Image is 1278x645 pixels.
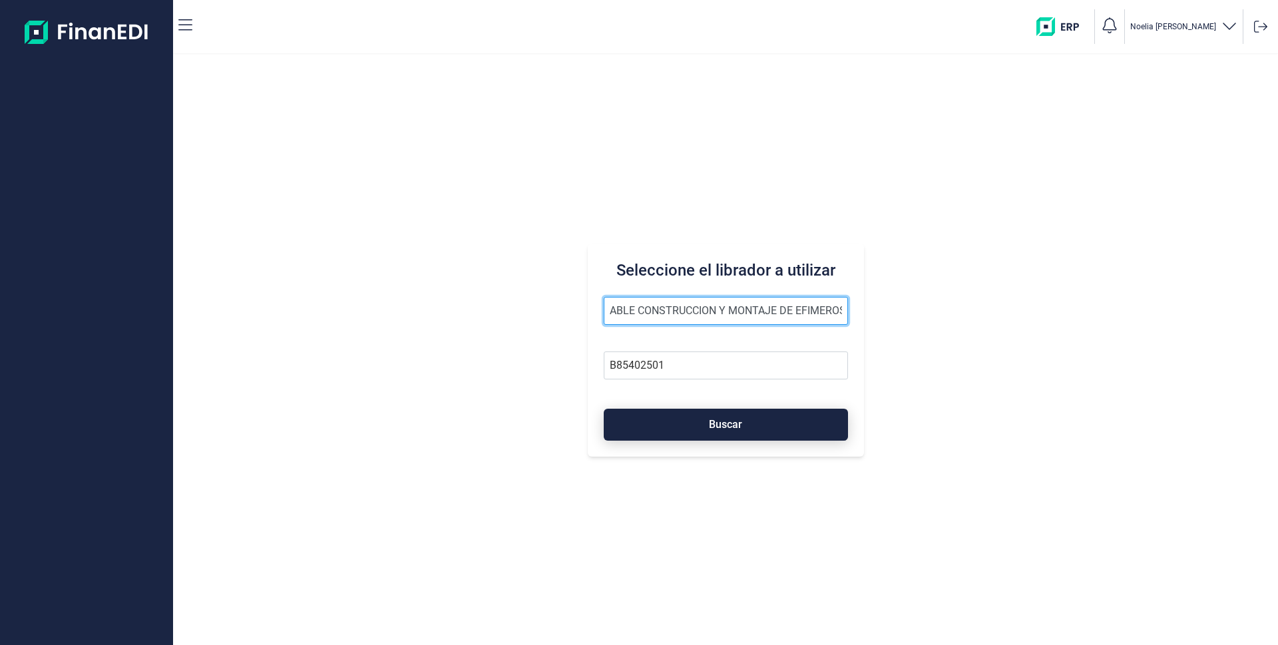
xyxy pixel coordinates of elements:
[709,419,742,429] span: Buscar
[1130,17,1237,37] button: Noelia [PERSON_NAME]
[1130,21,1216,32] p: Noelia [PERSON_NAME]
[1036,17,1089,36] img: erp
[604,297,848,325] input: Seleccione la razón social
[25,11,149,53] img: Logo de aplicación
[604,409,848,441] button: Buscar
[604,351,848,379] input: Busque por NIF
[604,260,848,281] h3: Seleccione el librador a utilizar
